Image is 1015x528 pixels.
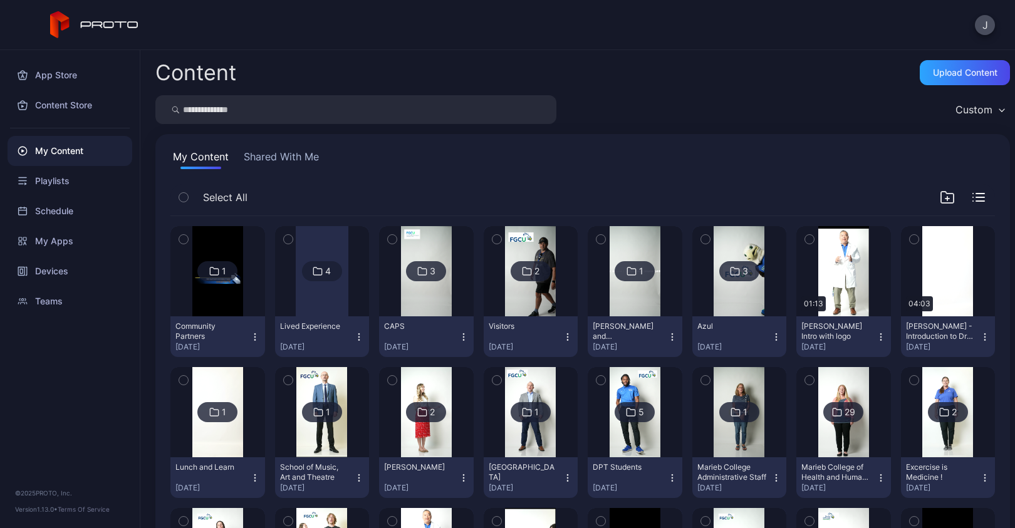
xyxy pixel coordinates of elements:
div: CAPS [384,321,453,331]
div: [DATE] [175,483,250,493]
div: [DATE] [280,483,355,493]
div: Lived Experience [280,321,349,331]
div: Dr Joseph Buhain - Introduction to Dr Hologram [906,321,975,341]
button: Marieb College Administrative Staff[DATE] [692,457,787,498]
div: Lunch and Learn [175,462,244,472]
div: [DATE] [384,342,459,352]
div: [DATE] [697,342,772,352]
div: [DATE] [489,483,563,493]
div: 2 [430,406,435,418]
button: Lived Experience[DATE] [275,316,370,357]
button: [PERSON_NAME] - Introduction to Dr [PERSON_NAME][DATE] [901,316,996,357]
a: Content Store [8,90,132,120]
button: Community Partners[DATE] [170,316,265,357]
span: Version 1.13.0 • [15,505,58,513]
div: 3 [430,266,435,277]
button: My Content [170,149,231,169]
div: [DATE] [593,342,667,352]
button: Lunch and Learn[DATE] [170,457,265,498]
div: [DATE] [697,483,772,493]
a: Teams [8,286,132,316]
div: Dr Buhain Intro with logo [801,321,870,341]
span: Select All [203,190,247,205]
div: Marieb College Administrative Staff [697,462,766,482]
div: 1 [326,406,330,418]
div: 1 [222,266,226,277]
div: Community Partners [175,321,244,341]
div: [DATE] [906,342,981,352]
div: Dr Melody Schmaltz [384,462,453,472]
div: 29 [845,406,855,418]
div: School of Music, Art and Theatre [280,462,349,482]
div: [DATE] [906,483,981,493]
div: 5 [638,406,644,418]
div: [DATE] [489,342,563,352]
div: [DATE] [801,342,876,352]
button: DPT Students[DATE] [588,457,682,498]
div: [DATE] [801,483,876,493]
div: Upload Content [933,68,997,78]
div: 3 [742,266,748,277]
div: Visitors [489,321,558,331]
div: 1 [743,406,747,418]
div: [DATE] [175,342,250,352]
button: CAPS[DATE] [379,316,474,357]
div: Content [155,62,236,83]
button: [GEOGRAPHIC_DATA][DATE] [484,457,578,498]
a: My Apps [8,226,132,256]
a: Devices [8,256,132,286]
a: Playlists [8,166,132,196]
div: © 2025 PROTO, Inc. [15,488,125,498]
div: Marieb College of Health and Human Service Presentation Video [801,462,870,482]
div: Wayne and Sharon Smith [593,321,662,341]
div: [DATE] [593,483,667,493]
div: [DATE] [280,342,355,352]
a: App Store [8,60,132,90]
div: Shady Rest Institute [489,462,558,482]
a: Schedule [8,196,132,226]
div: 2 [534,266,539,277]
div: 1 [639,266,643,277]
div: Excercise is Medicine ! [906,462,975,482]
button: [PERSON_NAME] and [PERSON_NAME][DATE] [588,316,682,357]
div: 1 [222,406,226,418]
button: [PERSON_NAME][DATE] [379,457,474,498]
div: 4 [325,266,331,277]
button: Shared With Me [241,149,321,169]
button: [PERSON_NAME] Intro with logo[DATE] [796,316,891,357]
a: Terms Of Service [58,505,110,513]
div: 2 [952,406,957,418]
div: 1 [534,406,539,418]
button: Custom [949,95,1010,124]
div: DPT Students [593,462,662,472]
button: Excercise is Medicine ![DATE] [901,457,996,498]
button: Azul[DATE] [692,316,787,357]
button: J [975,15,995,35]
div: [DATE] [384,483,459,493]
div: Azul [697,321,766,331]
button: Visitors[DATE] [484,316,578,357]
div: Custom [955,103,992,116]
a: My Content [8,136,132,166]
button: Marieb College of Health and Human Service Presentation Video[DATE] [796,457,891,498]
button: Upload Content [920,60,1010,85]
button: School of Music, Art and Theatre[DATE] [275,457,370,498]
